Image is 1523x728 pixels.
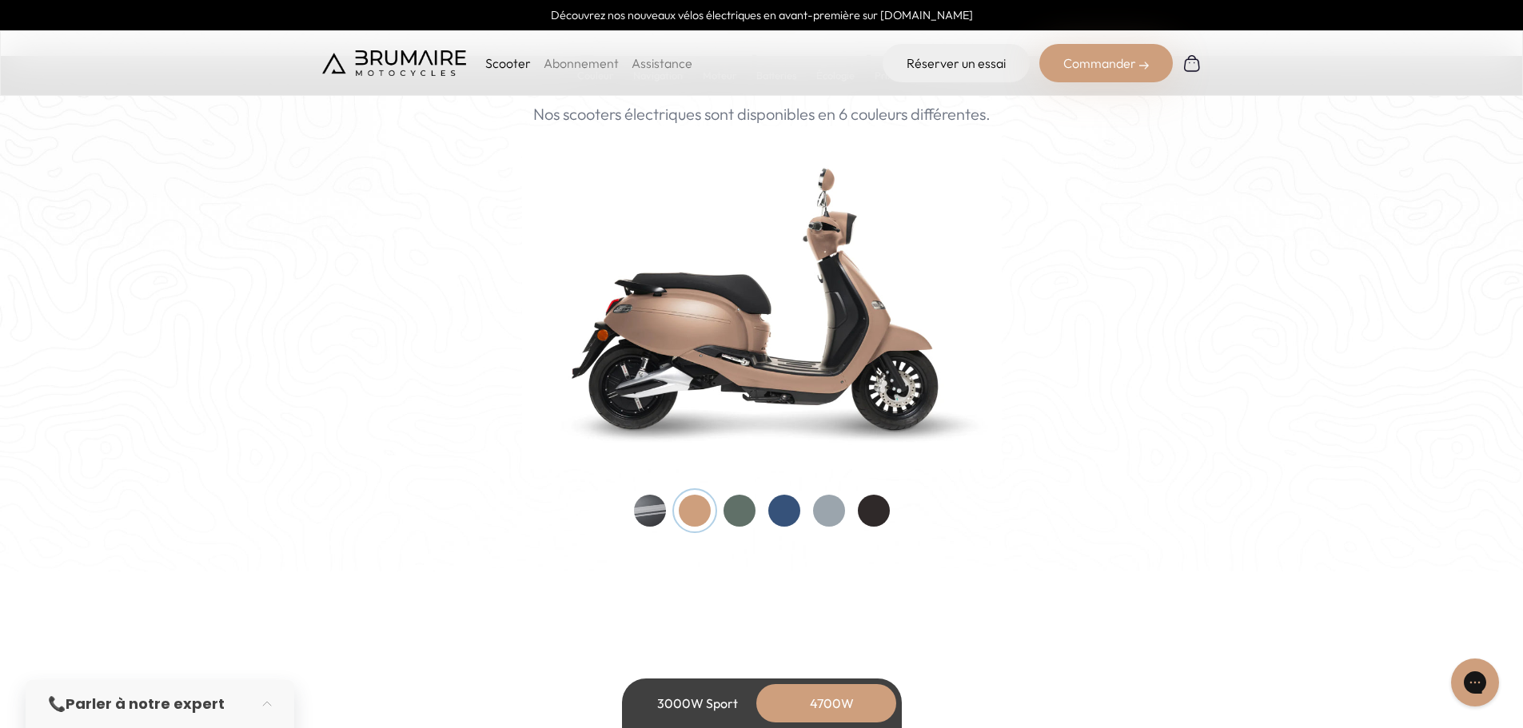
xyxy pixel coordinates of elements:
[1039,44,1173,82] div: Commander
[322,50,466,76] img: Brumaire Motocycles
[1443,653,1507,712] iframe: Gorgias live chat messenger
[544,55,619,71] a: Abonnement
[634,684,762,722] div: 3000W Sport
[1139,61,1149,70] img: right-arrow-2.png
[533,102,991,126] p: Nos scooters électriques sont disponibles en 6 couleurs différentes.
[768,684,896,722] div: 4700W
[485,54,531,73] p: Scooter
[632,55,692,71] a: Assistance
[883,44,1030,82] a: Réserver un essai
[1182,54,1202,73] img: Panier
